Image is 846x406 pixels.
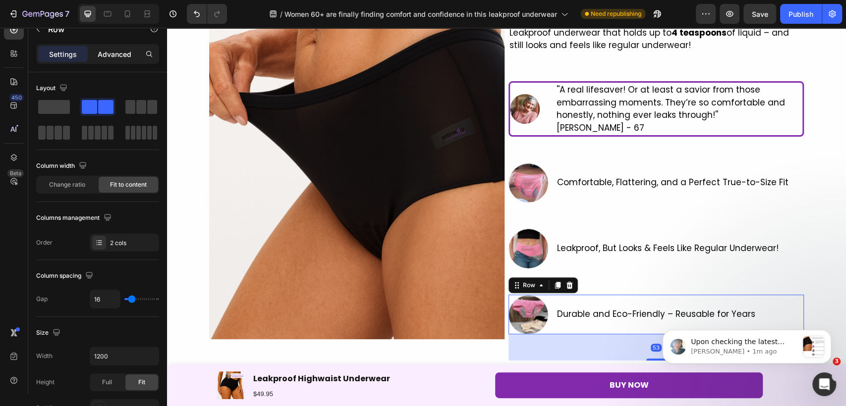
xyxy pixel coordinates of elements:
[48,23,132,35] p: Row
[138,378,145,387] span: Fit
[90,290,120,308] input: Auto
[833,357,841,365] span: 3
[43,28,144,75] span: Upon checking the latest convo, I see that you want to align the image and the content on the rig...
[49,180,85,189] span: Change ratio
[591,9,641,18] span: Need republishing
[648,310,846,379] iframe: Intercom notifications message
[328,345,596,371] a: BUY NOW
[36,159,89,173] div: Column width
[752,10,768,18] span: Save
[789,9,813,19] div: Publish
[341,135,381,175] img: atom_imagewnjrtqfcek.png
[4,4,74,24] button: 7
[187,4,227,24] div: Undo/Redo
[110,239,157,248] div: 2 cols
[167,28,846,406] iframe: Design area
[102,378,112,387] span: Full
[36,378,55,387] div: Height
[36,352,53,360] div: Width
[9,94,24,101] div: 450
[65,8,69,20] p: 7
[390,94,634,107] p: [PERSON_NAME] - 67
[43,37,150,46] p: Message from Annie, sent 1m ago
[780,4,822,24] button: Publish
[284,9,557,19] span: Women 60+ are finally finding comfort and confidence in this leakproof underwear
[49,49,77,59] p: Settings
[390,214,612,226] span: Leakproof, But Looks & Feels Like Regular Underwear!
[812,372,836,396] iframe: Intercom live chat
[443,351,482,365] p: BUY NOW
[36,295,48,304] div: Gap
[7,169,24,177] div: Beta
[36,211,113,225] div: Columns management
[484,316,495,324] div: 53
[110,180,147,189] span: Fit to content
[390,56,634,94] p: ''A real lifesaver! Or at least a savior from those embarrassing moments. They’re so comfortable ...
[36,238,53,247] div: Order
[280,9,282,19] span: /
[354,253,370,262] div: Row
[98,49,131,59] p: Advanced
[341,201,381,241] img: atom_imagenizphjnaag.png
[390,149,621,161] p: Comfortable, Flattering, and a Perfect True-to-Size Fit
[341,267,381,306] img: atom_imagejfehndiokb.png
[343,66,373,96] img: Alt image
[36,326,62,340] div: Size
[36,82,69,95] div: Layout
[90,347,159,365] input: Auto
[743,4,776,24] button: Save
[390,280,588,293] p: Durable and Eco-Friendly – Reusable for Years
[36,269,95,283] div: Column spacing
